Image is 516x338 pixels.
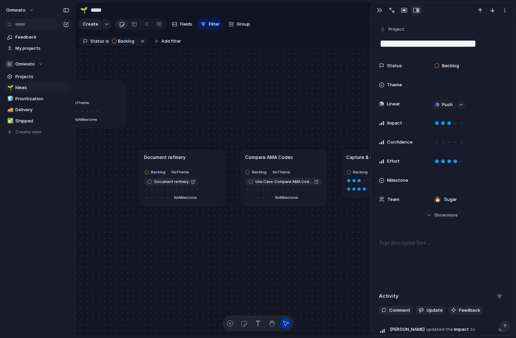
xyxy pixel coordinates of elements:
button: is [104,38,110,45]
a: 🧊Prioritization [3,94,72,104]
span: Show [434,212,446,219]
div: 🌱 [7,84,12,92]
button: Group [225,19,253,30]
button: Backlog [110,38,138,45]
div: 🌱Ideas [3,83,72,93]
div: 🚚 [7,106,12,114]
h1: Capture & Consent Form [346,153,401,160]
button: Create [79,19,102,30]
span: Delivery [15,106,69,113]
button: Showmore [379,209,505,221]
span: Sugar [444,196,457,203]
span: Use Case: Compare AMA Codes [255,179,312,185]
span: No Milestone [275,195,298,200]
span: No Theme [72,100,89,105]
span: to [470,326,475,333]
span: Omiwato [6,7,26,14]
div: 🧊 [7,95,12,103]
span: Feedback [459,307,480,314]
button: NoTheme [71,98,91,107]
a: ✅Shipped [3,116,72,126]
button: Filter [198,19,222,30]
button: Feedback [448,306,483,315]
span: Comment [389,307,410,314]
span: My projects [15,45,69,52]
span: Projects [15,73,69,80]
span: No Theme [172,170,189,174]
div: ✅ [7,117,12,125]
button: 🌱 [6,84,13,91]
span: Impact [387,120,402,127]
span: Ideas [15,84,69,91]
span: Backlog [442,62,459,69]
span: No Milestone [74,117,97,122]
span: Backlog [252,169,266,175]
span: Linear [387,101,400,107]
span: Backlog [353,169,367,175]
button: NoMilestone [173,193,198,202]
button: Create view [3,127,72,137]
button: Omiwato [3,59,72,69]
span: [PERSON_NAME] [390,326,425,333]
span: Document refinery [154,179,189,185]
a: Feedback [3,32,72,42]
span: is [106,38,109,44]
button: NoMilestone [274,193,299,202]
a: My projects [3,43,72,54]
button: Comment [379,306,413,315]
button: NoTheme [170,167,190,177]
span: more [447,212,458,219]
span: updated the [426,326,453,333]
button: 🌱 [78,5,89,16]
h1: Document refinery [144,153,186,160]
button: NoMilestone [73,115,99,124]
span: 1m [498,325,505,334]
h1: Compare AMA Codes [245,153,293,160]
span: Push [442,101,453,108]
div: 🌱 [80,5,88,15]
button: Backlog [345,167,371,177]
button: Omiwato [3,5,38,16]
button: Backlog [143,167,169,177]
a: 🚚Delivery [3,105,72,115]
span: Confidence [387,139,413,146]
button: Add filter [151,36,185,46]
span: Backlog [151,169,165,175]
span: Create [83,21,98,28]
button: Backlog [244,167,270,177]
a: Projects [3,72,72,82]
span: Feedback [15,34,69,41]
span: Filter [209,21,220,28]
span: Team [387,196,399,203]
span: Milestone [387,177,408,184]
div: 🎂 [434,196,441,203]
span: Shipped [15,118,69,124]
button: 🚚 [6,106,13,113]
button: 🧊 [6,95,13,102]
span: Create view [15,129,42,135]
span: No Milestone [174,195,197,200]
span: Update [427,307,443,314]
span: Add filter [161,38,181,44]
span: Project [388,26,404,33]
span: Fields [180,21,192,28]
span: Omiwato [15,61,35,68]
h2: Activity [379,292,399,300]
a: Use Case: Compare AMA Codes [245,178,322,185]
button: Fields [169,19,195,30]
a: Document refinery [144,178,198,185]
button: ✅ [6,118,13,124]
span: Status [387,62,402,69]
span: Status [90,38,104,44]
span: Prioritization [15,95,69,102]
button: Project [378,25,406,34]
span: No Theme [273,170,290,174]
span: Backlog [118,38,134,44]
span: Effort [387,158,400,165]
button: Push [431,100,456,109]
button: Update [416,306,445,315]
button: NoTheme [271,167,291,177]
